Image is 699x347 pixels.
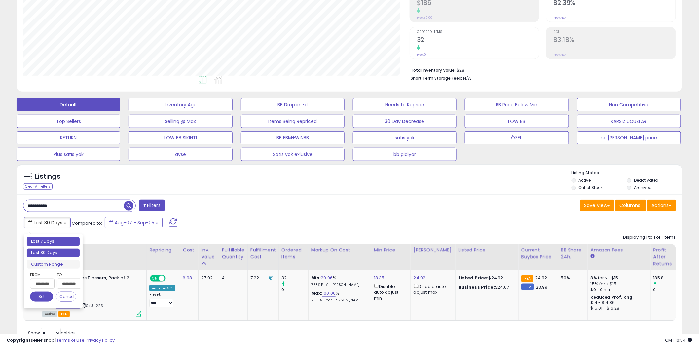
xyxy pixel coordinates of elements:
strong: Copyright [7,337,31,343]
h2: 83.18% [553,36,676,45]
button: BB FBM+WINBB [241,131,345,144]
a: 100.00 [322,290,336,297]
button: bb gidiyor [353,148,457,161]
span: All listings currently available for purchase on Amazon [42,311,57,317]
div: Current Buybox Price [521,247,555,260]
button: Top Sellers [17,115,120,128]
span: 23.99 [536,284,548,290]
li: $28 [411,66,671,74]
label: Out of Stock [579,185,603,190]
small: FBM [521,284,534,290]
small: Amazon Fees. [591,253,595,259]
span: Compared to: [72,220,102,226]
div: $24.67 [459,284,513,290]
div: 0 [653,287,680,293]
div: Ordered Items [281,247,306,260]
p: 7.63% Profit [PERSON_NAME] [311,283,366,287]
span: Show: entries [28,330,76,336]
label: From [30,271,53,278]
span: FBA [58,311,70,317]
b: Listed Price: [459,275,489,281]
b: Short Term Storage Fees: [411,75,462,81]
div: BB Share 24h. [561,247,585,260]
button: Items Being Repriced [241,115,345,128]
button: ÖZEL [465,131,569,144]
div: $14 - $14.86 [591,300,645,306]
div: ASIN: [42,275,141,316]
small: Prev: $0.00 [417,16,432,19]
small: FBA [521,275,533,282]
span: | SKU: 1225 [81,303,103,308]
div: Fulfillable Quantity [222,247,245,260]
button: BB Price Below Min [465,98,569,111]
div: Clear All Filters [23,183,53,190]
button: Set [30,292,53,302]
b: Reduced Prof. Rng. [591,294,634,300]
h2: 32 [417,36,539,45]
button: Satıs yok exlusive [241,148,345,161]
div: 8% for <= $15 [591,275,645,281]
label: Deactivated [634,177,659,183]
div: Repricing [149,247,177,253]
div: Profit After Returns [653,247,678,267]
button: LOW BB SIKINTI [129,131,232,144]
div: $15.01 - $16.28 [591,306,645,311]
button: Columns [615,200,646,211]
h5: Listings [35,172,60,181]
button: Cancel [56,292,76,302]
div: [PERSON_NAME] [414,247,453,253]
div: Disable auto adjust min [374,283,406,301]
span: OFF [165,276,175,281]
div: Displaying 1 to 1 of 1 items [623,234,676,241]
div: 32 [281,275,308,281]
button: ayse [129,148,232,161]
b: Plackers Kids Flossers, Pack of 2 (Total 150) [57,275,137,289]
a: 20.06 [321,275,333,281]
div: Amazon AI * [149,285,175,291]
span: Columns [620,202,641,209]
div: 185.8 [653,275,680,281]
div: $24.92 [459,275,513,281]
li: Last 7 Days [27,237,80,246]
b: Business Price: [459,284,495,290]
p: Listing States: [572,170,682,176]
div: $0.40 min [591,287,645,293]
span: ON [151,276,159,281]
button: no [PERSON_NAME] price [577,131,681,144]
span: Ordered Items [417,30,539,34]
div: Fulfillment Cost [250,247,276,260]
button: Plus satıs yok [17,148,120,161]
a: Privacy Policy [86,337,115,343]
small: Prev: N/A [553,53,566,57]
div: Listed Price [459,247,516,253]
div: Min Price [374,247,408,253]
button: Inventory Age [129,98,232,111]
div: % [311,275,366,287]
button: 30 Day Decrease [353,115,457,128]
div: seller snap | | [7,337,115,344]
label: To [57,271,76,278]
a: Terms of Use [56,337,85,343]
button: Actions [647,200,676,211]
div: Amazon Fees [591,247,648,253]
label: Active [579,177,591,183]
small: Prev: N/A [553,16,566,19]
div: Title [41,247,144,253]
div: 0 [281,287,308,293]
button: BB Drop in 7d [241,98,345,111]
a: 24.92 [414,275,426,281]
span: Last 30 Days [34,219,62,226]
li: Last 30 Days [27,249,80,257]
div: Cost [183,247,196,253]
b: Total Inventory Value: [411,67,456,73]
button: LOW BB [465,115,569,128]
button: Needs to Reprice [353,98,457,111]
button: Filters [139,200,165,211]
p: 28.01% Profit [PERSON_NAME] [311,298,366,303]
small: Prev: 0 [417,53,426,57]
span: N/A [463,75,471,81]
button: satıs yok [353,131,457,144]
div: % [311,290,366,303]
label: Archived [634,185,652,190]
button: Last 30 Days [24,217,71,228]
